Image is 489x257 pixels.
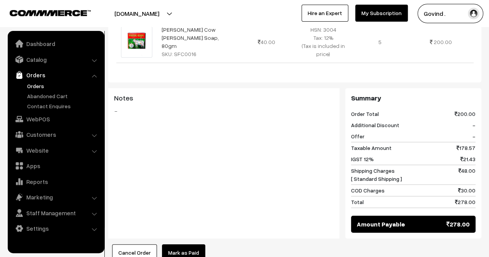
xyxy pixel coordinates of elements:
a: Orders [25,82,102,90]
span: Order Total [351,110,379,118]
a: Apps [10,159,102,173]
span: - [472,121,475,129]
a: Catalog [10,53,102,66]
a: Dashboard [10,37,102,51]
button: Govind . [417,4,483,23]
a: Hire an Expert [302,5,348,22]
span: 21.43 [460,155,475,163]
a: Contact Enquires [25,102,102,110]
img: user [468,8,479,19]
span: 278.00 [455,198,475,206]
span: 200.00 [455,110,475,118]
span: Shipping Charges [ Standard Shipping ] [351,167,402,183]
blockquote: - [114,106,334,116]
span: Amount Payable [357,220,405,229]
a: [PERSON_NAME] Cow [PERSON_NAME] Soap, 80gm [162,26,219,49]
a: WebPOS [10,112,102,126]
span: Taxable Amount [351,144,392,152]
span: 48.00 [458,167,475,183]
span: IGST 12% [351,155,374,163]
span: 200.00 [434,39,452,45]
span: 30.00 [458,186,475,194]
img: COMMMERCE [10,10,91,16]
a: Staff Management [10,206,102,220]
span: COD Charges [351,186,385,194]
span: Offer [351,132,365,140]
a: Orders [10,68,102,82]
h3: Summary [351,94,475,102]
span: 5 [378,39,382,45]
div: SKU: SFC0016 [162,50,233,58]
img: surbhi-cow-dung-multani-soap-80gm.png [121,26,152,58]
h3: Notes [114,94,334,102]
a: Website [10,143,102,157]
span: Total [351,198,364,206]
a: COMMMERCE [10,8,77,17]
span: - [472,132,475,140]
a: Settings [10,221,102,235]
span: Additional Discount [351,121,399,129]
span: 178.57 [457,144,475,152]
span: 278.00 [446,220,470,229]
span: 40.00 [258,39,275,45]
button: [DOMAIN_NAME] [87,4,186,23]
a: Marketing [10,190,102,204]
a: Abandoned Cart [25,92,102,100]
a: Reports [10,175,102,189]
a: My Subscription [355,5,408,22]
a: Customers [10,128,102,141]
